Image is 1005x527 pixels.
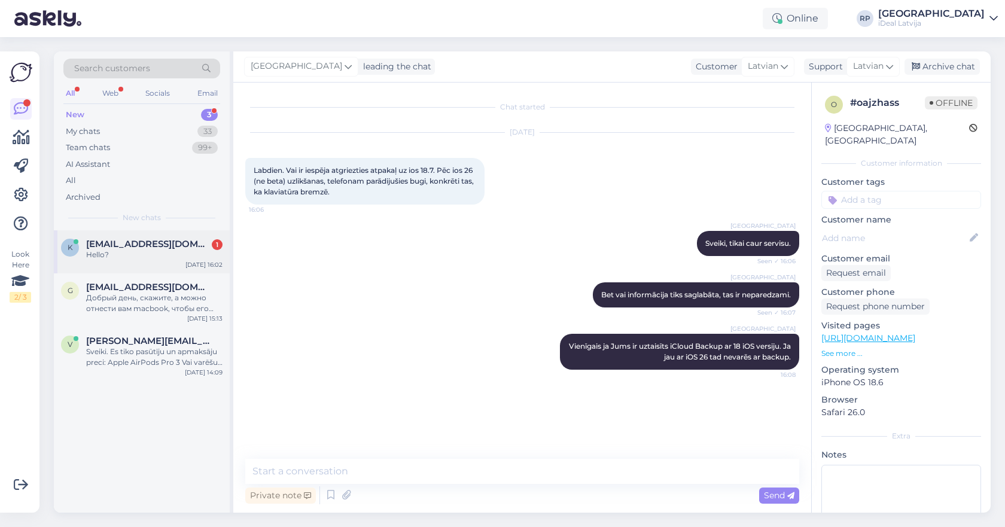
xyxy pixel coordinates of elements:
div: Добрый день, скажите, а можно отнести вам macbook, чтобы его разобрать и почистить от пыли и тп? ... [86,293,223,314]
div: Team chats [66,142,110,154]
div: 99+ [192,142,218,154]
div: [DATE] 14:09 [185,368,223,377]
div: Hello? [86,249,223,260]
div: [DATE] 16:02 [185,260,223,269]
span: [GEOGRAPHIC_DATA] [730,324,796,333]
div: 2 / 3 [10,292,31,303]
span: New chats [123,212,161,223]
div: [GEOGRAPHIC_DATA] [878,9,985,19]
p: Customer email [821,252,981,265]
div: iDeal Latvija [878,19,985,28]
div: New [66,109,84,121]
div: RP [857,10,873,27]
p: Operating system [821,364,981,376]
span: [GEOGRAPHIC_DATA] [251,60,342,73]
p: Notes [821,449,981,461]
div: leading the chat [358,60,431,73]
div: Customer [691,60,738,73]
div: Archived [66,191,100,203]
span: Latvian [853,60,884,73]
div: Archive chat [904,59,980,75]
span: k [68,243,73,252]
p: Customer phone [821,286,981,298]
div: 1 [212,239,223,250]
div: My chats [66,126,100,138]
span: 16:06 [249,205,294,214]
span: viktors.puga@gmail.com [86,336,211,346]
span: kmetingbrand@outlook.com [86,239,211,249]
div: Look Here [10,249,31,303]
div: Request email [821,265,891,281]
div: # oajzhass [850,96,925,110]
div: 3 [201,109,218,121]
div: Chat started [245,102,799,112]
span: Search customers [74,62,150,75]
div: Web [100,86,121,101]
p: iPhone OS 18.6 [821,376,981,389]
a: [URL][DOMAIN_NAME] [821,333,915,343]
p: See more ... [821,348,981,359]
div: Support [804,60,843,73]
p: Browser [821,394,981,406]
span: Sveiki, tikai caur servisu. [705,239,791,248]
p: Customer name [821,214,981,226]
div: Private note [245,488,316,504]
span: Latvian [748,60,778,73]
p: Visited pages [821,319,981,332]
p: Customer tags [821,176,981,188]
div: AI Assistant [66,159,110,170]
span: [GEOGRAPHIC_DATA] [730,273,796,282]
span: Offline [925,96,977,109]
input: Add name [822,231,967,245]
span: Seen ✓ 16:07 [751,308,796,317]
span: Vienīgais ja Jums ir uztaisīts iCloud Backup ar 18 iOS versiju. Ja jau ar iOS 26 tad nevarēs ar b... [569,342,793,361]
span: Seen ✓ 16:06 [751,257,796,266]
div: Socials [143,86,172,101]
div: Email [195,86,220,101]
a: [GEOGRAPHIC_DATA]iDeal Latvija [878,9,998,28]
div: Customer information [821,158,981,169]
div: Online [763,8,828,29]
div: [DATE] [245,127,799,138]
span: grundmanise@gmail.com [86,282,211,293]
input: Add a tag [821,191,981,209]
div: Extra [821,431,981,441]
div: All [63,86,77,101]
span: Bet vai informācija tiks saglabāta, tas ir neparedzami. [601,290,791,299]
div: Sveiki. Es tiko pasūtīju un apmaksāju preci: Apple AirPods Pro 3 Vai varēšu saņemt [DATE] veikalā... [86,346,223,368]
span: o [831,100,837,109]
span: g [68,286,73,295]
div: [GEOGRAPHIC_DATA], [GEOGRAPHIC_DATA] [825,122,969,147]
p: Safari 26.0 [821,406,981,419]
span: 16:08 [751,370,796,379]
div: Request phone number [821,298,930,315]
span: Send [764,490,794,501]
div: All [66,175,76,187]
span: [GEOGRAPHIC_DATA] [730,221,796,230]
span: v [68,340,72,349]
div: 33 [197,126,218,138]
img: Askly Logo [10,61,32,84]
div: [DATE] 15:13 [187,314,223,323]
span: Labdien. Vai ir iespēja atgriezties atpakaļ uz ios 18.7. Pēc ios 26 (ne beta) uzlikšanas, telefon... [254,166,476,196]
